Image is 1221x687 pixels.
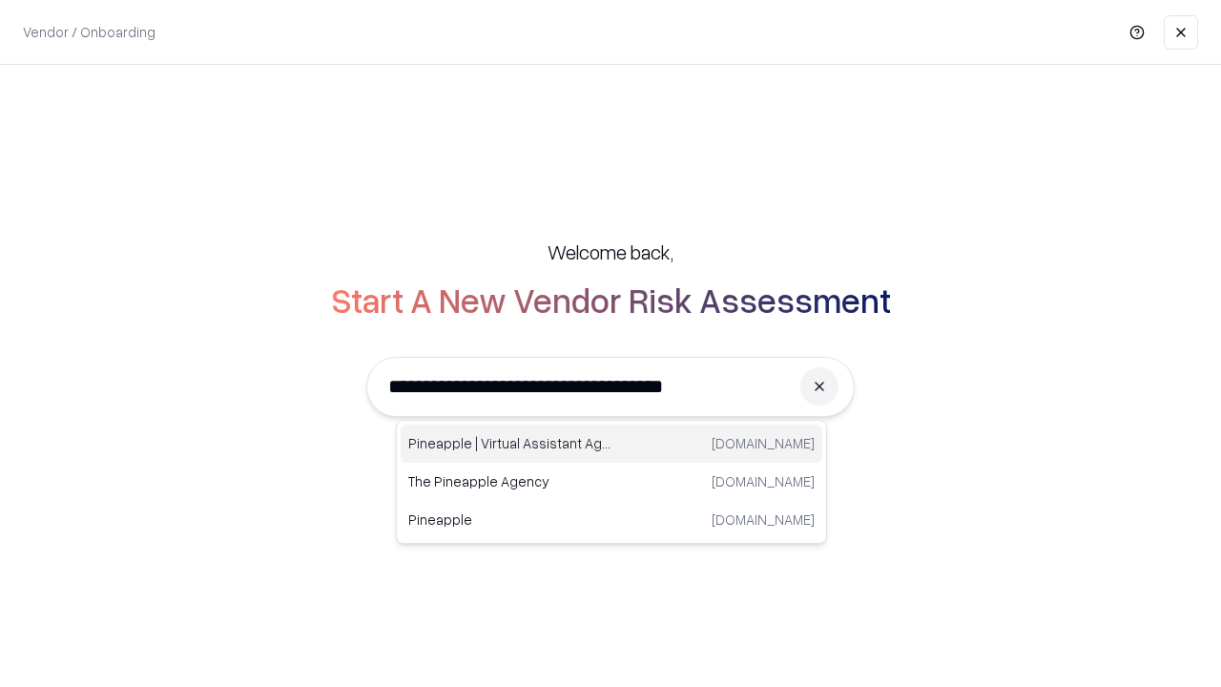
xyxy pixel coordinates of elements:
[396,420,827,544] div: Suggestions
[408,433,611,453] p: Pineapple | Virtual Assistant Agency
[548,239,673,265] h5: Welcome back,
[408,471,611,491] p: The Pineapple Agency
[712,510,815,530] p: [DOMAIN_NAME]
[331,281,891,319] h2: Start A New Vendor Risk Assessment
[712,471,815,491] p: [DOMAIN_NAME]
[408,510,611,530] p: Pineapple
[23,22,155,42] p: Vendor / Onboarding
[712,433,815,453] p: [DOMAIN_NAME]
